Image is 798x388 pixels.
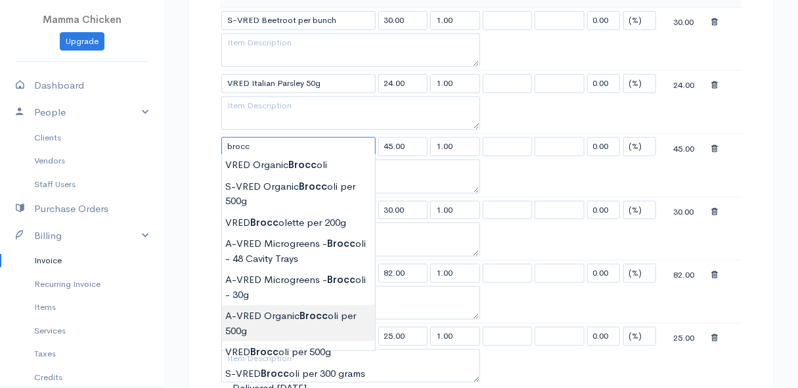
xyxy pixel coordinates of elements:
input: Item Name [221,11,376,30]
strong: Brocc [327,273,355,286]
div: VRED olette per 200g [222,212,375,234]
div: VRED Organic oli [222,154,375,176]
input: Item Name [221,137,376,156]
div: 82.00 [659,265,709,282]
div: S-VRED Organic oli per 500g [222,176,375,212]
strong: Brocc [250,216,278,228]
div: A-VRED Microgreens - oli - 30g [222,269,375,305]
div: VRED oli per 500g [222,341,375,363]
strong: Brocc [327,237,355,249]
a: Upgrade [60,32,104,51]
div: 30.00 [659,12,709,29]
strong: Brocc [288,158,317,171]
div: 45.00 [659,139,709,156]
strong: Brocc [250,345,278,358]
input: Item Name [221,74,376,93]
div: A-VRED Organic oli per 500g [222,305,375,341]
div: 25.00 [659,328,709,345]
strong: Brocc [299,309,328,322]
span: Mamma Chicken [43,13,122,26]
strong: Brocc [299,180,327,192]
div: A-VRED Microgreens - oli - 48 Cavity Trays [222,233,375,269]
div: 30.00 [659,202,709,219]
div: 24.00 [659,75,709,92]
strong: Brocc [261,367,289,379]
